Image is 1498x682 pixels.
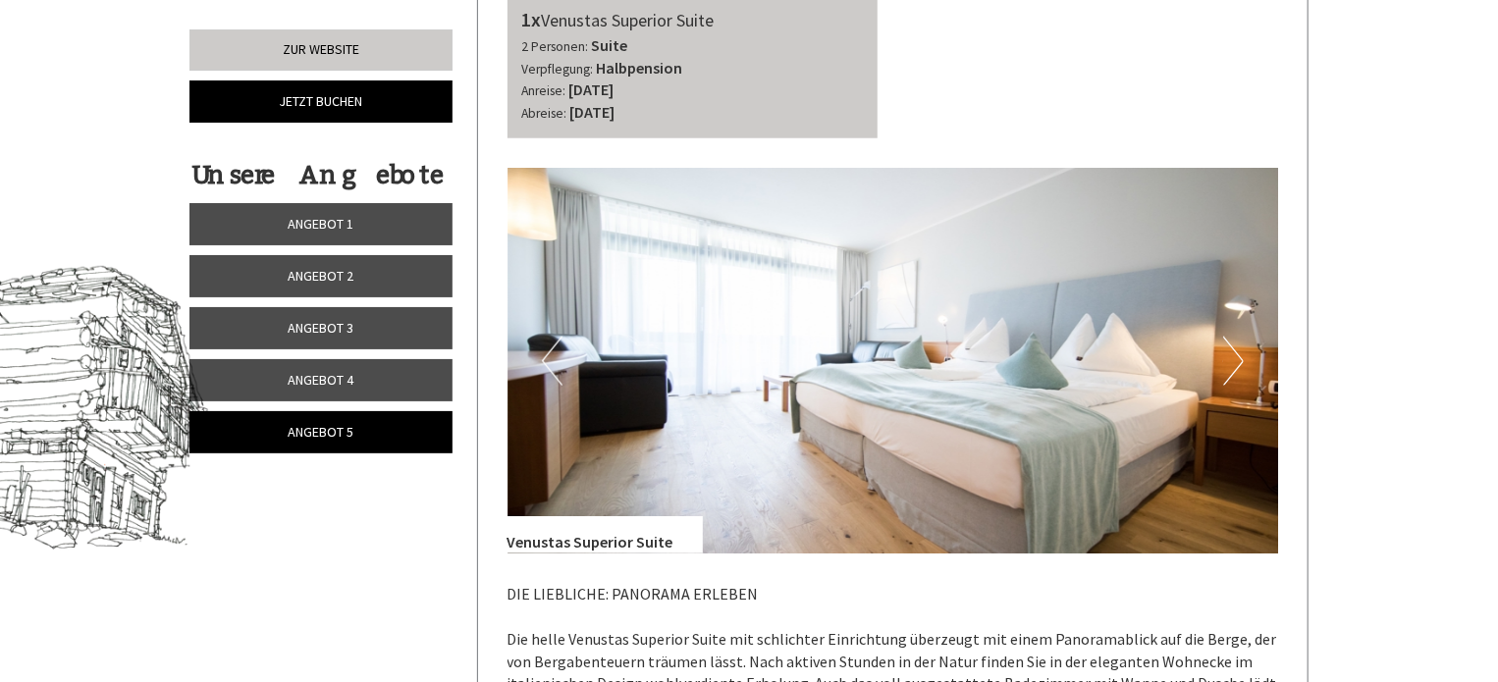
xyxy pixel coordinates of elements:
[189,80,453,123] a: Jetzt buchen
[522,105,567,122] small: Abreise:
[289,215,354,233] span: Angebot 1
[522,6,864,34] div: Venustas Superior Suite
[189,29,453,71] a: Zur Website
[189,157,447,193] div: Unsere Angebote
[522,7,542,31] b: 1x
[597,58,683,78] b: Halbpension
[289,371,354,389] span: Angebot 4
[522,38,589,55] small: 2 Personen:
[522,82,566,99] small: Anreise:
[1223,337,1244,386] button: Next
[592,35,628,55] b: Suite
[522,61,594,78] small: Verpflegung:
[508,168,1279,553] img: image
[289,319,354,337] span: Angebot 3
[569,79,615,99] b: [DATE]
[508,516,703,553] div: Venustas Superior Suite
[289,267,354,285] span: Angebot 2
[542,337,562,386] button: Previous
[570,102,615,122] b: [DATE]
[289,423,354,441] span: Angebot 5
